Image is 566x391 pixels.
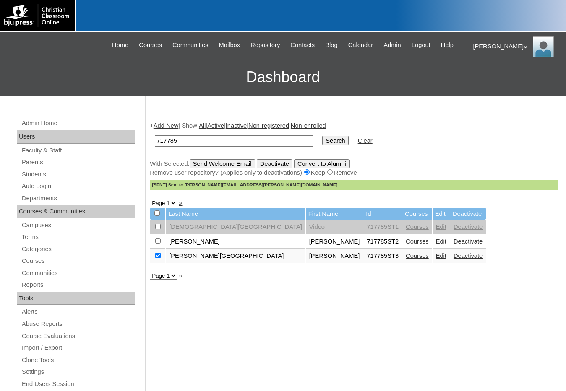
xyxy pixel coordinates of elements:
[199,122,206,129] a: All
[406,238,429,245] a: Courses
[21,343,135,353] a: Import / Export
[257,159,292,168] input: Deactivate
[4,4,71,27] img: logo-white.png
[306,208,363,220] td: First Name
[306,249,363,263] td: [PERSON_NAME]
[150,168,558,177] div: Remove user repository? (Applies only to deactivations) Keep Remove
[294,159,350,168] input: Convert to Alumni
[533,36,554,57] img: Melanie Sevilla
[155,135,313,147] input: Search
[166,249,305,263] td: [PERSON_NAME][GEOGRAPHIC_DATA]
[290,40,315,50] span: Contacts
[348,40,373,50] span: Calendar
[150,180,558,190] div: [SENT] Sent to [PERSON_NAME][EMAIL_ADDRESS][PERSON_NAME][DOMAIN_NAME]
[112,40,128,50] span: Home
[363,249,402,263] td: 717785ST3
[226,122,247,129] a: Inactive
[21,268,135,278] a: Communities
[402,208,432,220] td: Courses
[135,40,166,50] a: Courses
[150,121,558,190] div: + | Show: | | | |
[436,238,446,245] a: Edit
[168,40,213,50] a: Communities
[383,40,401,50] span: Admin
[17,292,135,305] div: Tools
[21,355,135,365] a: Clone Tools
[454,223,483,230] a: Deactivate
[406,252,429,259] a: Courses
[166,235,305,249] td: [PERSON_NAME]
[437,40,458,50] a: Help
[21,280,135,290] a: Reports
[21,379,135,389] a: End Users Session
[412,40,430,50] span: Logout
[179,199,182,206] a: »
[406,223,429,230] a: Courses
[21,232,135,242] a: Terms
[21,169,135,180] a: Students
[436,223,446,230] a: Edit
[363,208,402,220] td: Id
[291,122,326,129] a: Non-enrolled
[108,40,133,50] a: Home
[306,220,363,234] td: Video
[166,208,305,220] td: Last Name
[325,40,337,50] span: Blog
[454,252,483,259] a: Deactivate
[215,40,245,50] a: Mailbox
[21,367,135,377] a: Settings
[21,244,135,255] a: Categories
[248,122,289,129] a: Non-registered
[21,181,135,192] a: Auto Login
[250,40,280,50] span: Repository
[433,208,450,220] td: Edit
[172,40,209,50] span: Communities
[436,252,446,259] a: Edit
[166,220,305,234] td: [DEMOGRAPHIC_DATA][GEOGRAPHIC_DATA]
[344,40,377,50] a: Calendar
[17,205,135,218] div: Courses & Communities
[379,40,405,50] a: Admin
[407,40,435,50] a: Logout
[321,40,342,50] a: Blog
[4,58,562,96] h3: Dashboard
[21,145,135,156] a: Faculty & Staff
[207,122,224,129] a: Active
[179,272,182,279] a: »
[150,159,558,190] div: With Selected:
[154,122,178,129] a: Add New
[21,307,135,317] a: Alerts
[306,235,363,249] td: [PERSON_NAME]
[246,40,284,50] a: Repository
[450,208,486,220] td: Deactivate
[219,40,240,50] span: Mailbox
[21,256,135,266] a: Courses
[139,40,162,50] span: Courses
[21,193,135,204] a: Departments
[454,238,483,245] a: Deactivate
[21,157,135,168] a: Parents
[286,40,319,50] a: Contacts
[441,40,454,50] span: Help
[322,136,348,145] input: Search
[363,235,402,249] td: 717785ST2
[21,118,135,129] a: Admin Home
[17,130,135,144] div: Users
[21,220,135,231] a: Campuses
[21,331,135,341] a: Course Evaluations
[21,319,135,329] a: Abuse Reports
[358,137,373,144] a: Clear
[473,36,558,57] div: [PERSON_NAME]
[190,159,255,168] input: Send Welcome Email
[363,220,402,234] td: 717785ST1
